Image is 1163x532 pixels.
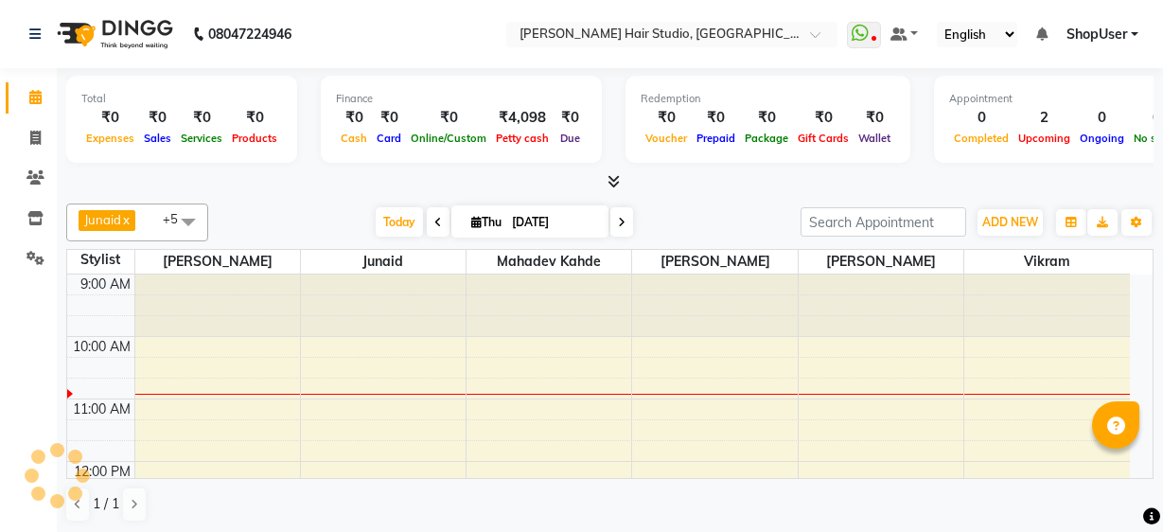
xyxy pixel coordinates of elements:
span: Mahadev kahde [467,250,631,274]
span: Due [555,132,585,145]
div: ₹0 [176,107,227,129]
span: Services [176,132,227,145]
span: Upcoming [1013,132,1075,145]
div: ₹0 [740,107,793,129]
input: Search Appointment [801,207,966,237]
div: Redemption [641,91,895,107]
div: 10:00 AM [69,337,134,357]
span: Vikram [964,250,1130,274]
div: ₹0 [554,107,587,129]
input: 2025-09-04 [506,208,601,237]
span: [PERSON_NAME] [799,250,963,274]
span: 1 / 1 [93,494,119,514]
span: Sales [139,132,176,145]
span: Completed [949,132,1013,145]
div: ₹0 [793,107,854,129]
div: ₹0 [139,107,176,129]
span: Online/Custom [406,132,491,145]
div: Finance [336,91,587,107]
div: 2 [1013,107,1075,129]
span: Wallet [854,132,895,145]
img: logo [48,8,178,61]
div: Stylist [67,250,134,270]
span: Card [372,132,406,145]
span: Voucher [641,132,692,145]
span: ShopUser [1066,25,1127,44]
span: Ongoing [1075,132,1129,145]
span: Package [740,132,793,145]
div: 12:00 PM [70,462,134,482]
a: x [121,212,130,227]
button: ADD NEW [978,209,1043,236]
div: ₹0 [641,107,692,129]
div: ₹4,098 [491,107,554,129]
div: ₹0 [227,107,282,129]
div: 9:00 AM [77,275,134,294]
div: ₹0 [692,107,740,129]
span: Today [376,207,423,237]
span: Cash [336,132,372,145]
span: ADD NEW [982,215,1038,229]
div: Total [81,91,282,107]
div: 0 [1075,107,1129,129]
span: Petty cash [491,132,554,145]
span: Thu [467,215,506,229]
div: ₹0 [854,107,895,129]
span: +5 [163,211,192,226]
div: ₹0 [406,107,491,129]
div: ₹0 [81,107,139,129]
div: 0 [949,107,1013,129]
div: ₹0 [336,107,372,129]
span: Junaid [301,250,466,274]
div: ₹0 [372,107,406,129]
span: [PERSON_NAME] [135,250,300,274]
span: Prepaid [692,132,740,145]
div: 11:00 AM [69,399,134,419]
span: Products [227,132,282,145]
span: [PERSON_NAME] [632,250,797,274]
span: Junaid [84,212,121,227]
span: Expenses [81,132,139,145]
b: 08047224946 [208,8,291,61]
span: Gift Cards [793,132,854,145]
